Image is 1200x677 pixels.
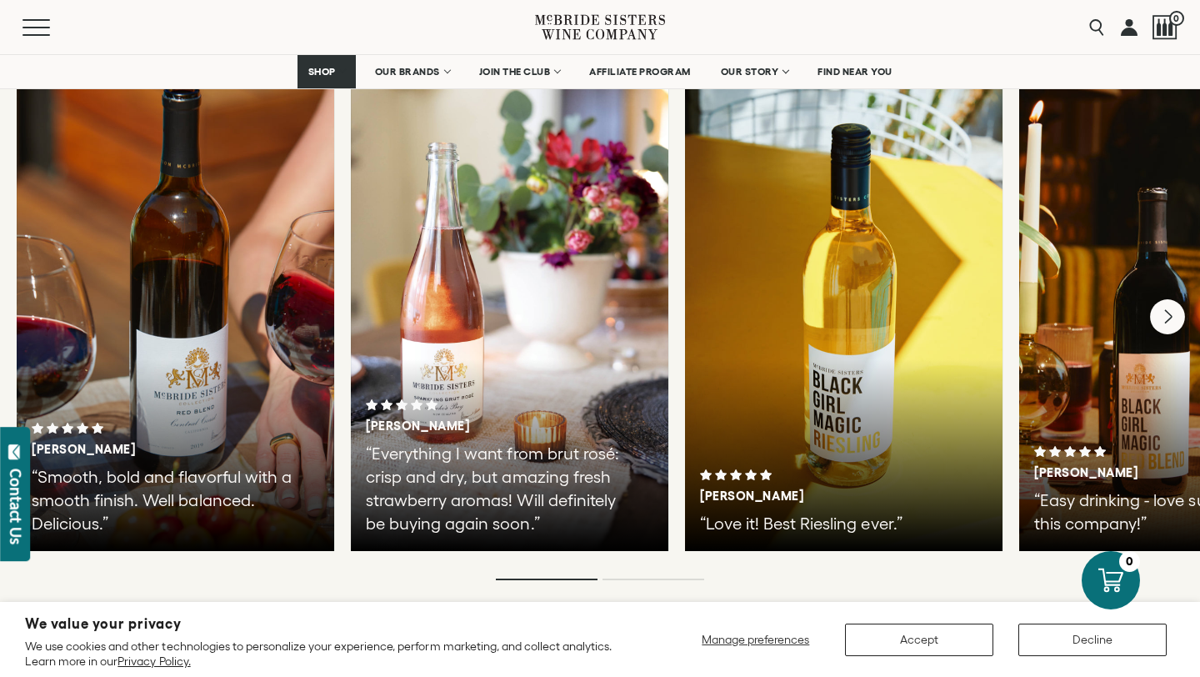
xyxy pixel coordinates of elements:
span: SHOP [308,66,337,78]
h3: [PERSON_NAME] [32,442,262,457]
h2: We value your privacy [25,617,634,631]
button: Mobile Menu Trigger [22,19,82,36]
a: JOIN THE CLUB [468,55,571,88]
span: FIND NEAR YOU [817,66,892,78]
span: Manage preferences [702,633,809,646]
h3: [PERSON_NAME] [700,489,930,504]
p: “Everything I want from brut rosé: crisp and dry, but amazing fresh strawberry aromas! Will defin... [366,442,633,535]
button: Next [1150,300,1185,335]
li: Page dot 1 [496,579,597,580]
button: Accept [845,624,993,656]
h3: [PERSON_NAME] [366,419,596,434]
a: AFFILIATE PROGRAM [578,55,702,88]
p: “Smooth, bold and flavorful with a smooth finish. Well balanced. Delicious.” [32,465,299,535]
a: OUR BRANDS [364,55,460,88]
p: We use cookies and other technologies to personalize your experience, perform marketing, and coll... [25,639,634,669]
span: OUR BRANDS [375,66,440,78]
span: AFFILIATE PROGRAM [589,66,691,78]
li: Page dot 2 [602,579,704,580]
a: FIND NEAR YOU [807,55,903,88]
span: 0 [1169,11,1184,26]
button: Decline [1018,624,1167,656]
a: OUR STORY [710,55,799,88]
span: OUR STORY [721,66,779,78]
p: “Love it! Best Riesling ever.” [700,512,967,535]
button: Manage preferences [692,624,820,656]
span: JOIN THE CLUB [479,66,551,78]
a: SHOP [297,55,356,88]
div: 0 [1119,551,1140,572]
div: Contact Us [7,469,24,544]
a: Privacy Policy. [117,654,190,668]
